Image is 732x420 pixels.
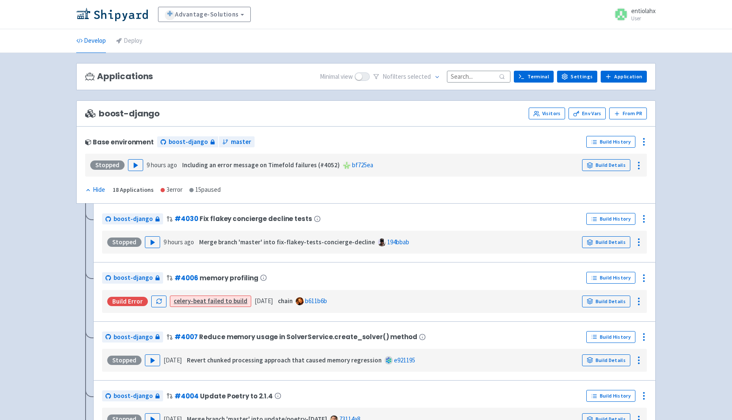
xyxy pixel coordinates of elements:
a: Build History [586,213,635,225]
strong: chain [278,297,293,305]
a: Build Details [582,296,630,307]
time: [DATE] [164,356,182,364]
span: Minimal view [320,72,353,82]
a: boost-django [157,136,218,148]
a: e921195 [394,356,415,364]
div: 18 Applications [113,185,154,195]
span: boost-django [114,273,153,283]
span: memory profiling [200,274,258,282]
span: selected [408,72,431,80]
a: Settings [557,71,597,83]
a: bf725ea [352,161,373,169]
span: Update Poetry to 2.1.4 [200,392,273,400]
a: Build Details [582,236,630,248]
a: Build History [586,390,635,402]
a: Application [601,71,647,83]
a: 194bbab [387,238,409,246]
time: 9 hours ago [147,161,177,169]
span: master [231,137,251,147]
a: Develop [76,29,106,53]
button: Play [145,354,160,366]
a: Build Details [582,159,630,171]
div: Base environment [85,138,154,146]
strong: Merge branch 'master' into fix-flakey-tests-concierge-decline [199,238,375,246]
h3: Applications [85,72,153,81]
div: Hide [85,185,105,195]
button: Play [145,236,160,248]
div: Stopped [107,356,141,365]
strong: Revert chunked processing approach that caused memory regression [187,356,382,364]
span: No filter s [383,72,431,82]
a: Terminal [514,71,554,83]
a: boost-django [102,332,163,343]
div: 3 error [161,185,183,195]
strong: Including an error message on Timefold failures (#4052) [182,161,340,169]
a: Build Details [582,354,630,366]
a: boost-django [102,213,163,225]
a: #4006 [175,274,198,282]
span: boost-django [85,109,160,119]
a: boost-django [102,272,163,284]
button: Hide [85,185,106,195]
div: Stopped [90,160,125,170]
strong: celery-beat [174,297,206,305]
button: Play [128,159,143,171]
div: Stopped [107,238,141,247]
span: boost-django [114,214,153,224]
span: Fix flakey concierge decline tests [200,215,312,222]
a: Build History [586,136,635,148]
time: 9 hours ago [164,238,194,246]
a: Advantage-Solutions [158,7,251,22]
button: From PR [609,108,647,119]
a: #4007 [175,332,197,341]
div: 15 paused [189,185,221,195]
span: boost-django [114,391,153,401]
input: Search... [447,71,510,82]
a: celery-beat failed to build [174,297,247,305]
a: Deploy [116,29,142,53]
a: b611b6b [305,297,327,305]
small: User [631,16,656,21]
span: entiolahx [631,7,656,15]
a: boost-django [102,390,163,402]
a: entiolahx User [609,8,656,21]
time: [DATE] [255,297,273,305]
span: boost-django [169,137,208,147]
a: Build History [586,272,635,284]
div: Build Error [107,297,148,306]
a: Build History [586,331,635,343]
a: #4030 [175,214,198,223]
a: #4004 [175,392,198,401]
a: master [219,136,255,148]
img: Shipyard logo [76,8,148,21]
a: Env Vars [568,108,606,119]
span: boost-django [114,332,153,342]
span: Reduce memory usage in SolverService.create_solver() method [199,333,417,340]
a: Visitors [529,108,565,119]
